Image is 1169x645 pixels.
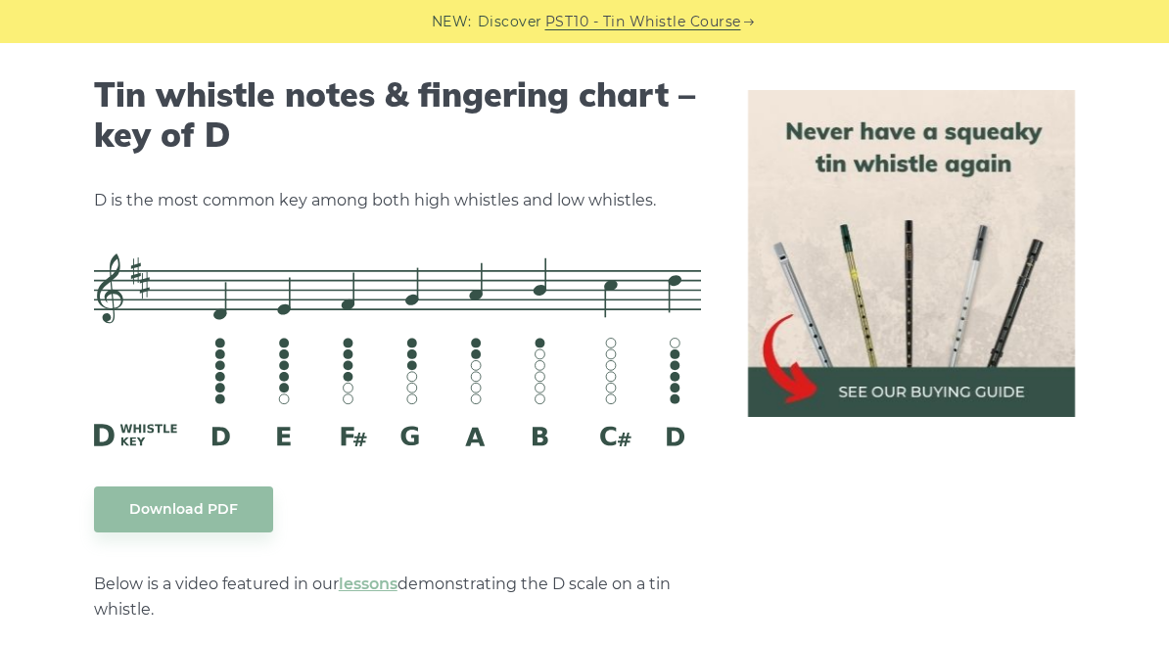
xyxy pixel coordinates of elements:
p: D is the most common key among both high whistles and low whistles. [94,188,702,213]
img: tin whistle buying guide [748,90,1075,417]
span: NEW: [432,11,472,33]
h2: Tin whistle notes & fingering chart – key of D [94,75,702,156]
span: Discover [478,11,542,33]
a: Download PDF [94,486,273,532]
img: D Whistle Fingering Chart And Notes [94,253,702,446]
p: Below is a video featured in our demonstrating the D scale on a tin whistle. [94,572,702,622]
a: PST10 - Tin Whistle Course [545,11,741,33]
a: lessons [339,575,397,593]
